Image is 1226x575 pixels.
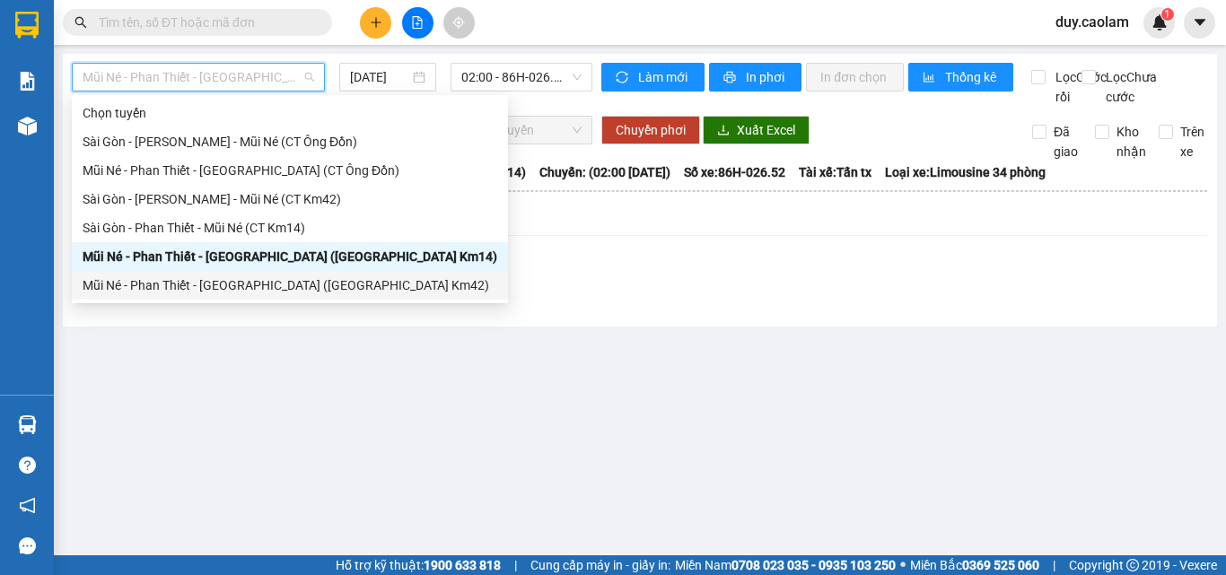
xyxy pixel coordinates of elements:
[72,156,508,185] div: Mũi Né - Phan Thiết - Sài Gòn (CT Ông Đồn)
[370,16,382,29] span: plus
[18,117,37,135] img: warehouse-icon
[723,71,739,85] span: printer
[601,116,700,144] button: Chuyển phơi
[99,13,311,32] input: Tìm tên, số ĐT hoặc mã đơn
[402,7,433,39] button: file-add
[731,558,896,572] strong: 0708 023 035 - 0935 103 250
[1041,11,1143,33] span: duy.caolam
[616,71,631,85] span: sync
[1164,8,1170,21] span: 1
[72,271,508,300] div: Mũi Né - Phan Thiết - Sài Gòn (CT Km42)
[514,555,517,575] span: |
[72,213,508,242] div: Sài Gòn - Phan Thiết - Mũi Né (CT Km14)
[1152,14,1168,30] img: icon-new-feature
[900,562,906,569] span: ⚪️
[530,555,670,575] span: Cung cấp máy in - giấy in:
[461,117,582,144] span: Chọn chuyến
[1126,559,1139,571] span: copyright
[19,457,36,474] span: question-circle
[83,64,314,91] span: Mũi Né - Phan Thiết - Sài Gòn (CT Km14)
[83,218,497,238] div: Sài Gòn - Phan Thiết - Mũi Né (CT Km14)
[1109,122,1153,161] span: Kho nhận
[638,67,690,87] span: Làm mới
[19,537,36,554] span: message
[799,162,871,182] span: Tài xế: Tấn tx
[539,162,670,182] span: Chuyến: (02:00 [DATE])
[923,71,938,85] span: bar-chart
[1048,67,1109,107] span: Lọc Cước rồi
[15,12,39,39] img: logo-vxr
[83,247,497,266] div: Mũi Né - Phan Thiết - [GEOGRAPHIC_DATA] ([GEOGRAPHIC_DATA] Km14)
[424,558,501,572] strong: 1900 633 818
[18,72,37,91] img: solution-icon
[1099,67,1160,107] span: Lọc Chưa cước
[601,63,705,91] button: syncLàm mới
[1053,555,1055,575] span: |
[350,67,409,87] input: 13/08/2025
[1046,122,1085,161] span: Đã giao
[18,415,37,434] img: warehouse-icon
[72,185,508,213] div: Sài Gòn - Phan Thiết - Mũi Né (CT Km42)
[461,64,582,91] span: 02:00 - 86H-026.52
[360,7,391,39] button: plus
[806,63,904,91] button: In đơn chọn
[709,63,801,91] button: printerIn phơi
[19,497,36,514] span: notification
[908,63,1013,91] button: bar-chartThống kê
[703,116,810,144] button: downloadXuất Excel
[885,162,1046,182] span: Loại xe: Limousine 34 phòng
[675,555,896,575] span: Miền Nam
[72,242,508,271] div: Mũi Né - Phan Thiết - Sài Gòn (CT Km14)
[945,67,999,87] span: Thống kê
[962,558,1039,572] strong: 0369 525 060
[684,162,785,182] span: Số xe: 86H-026.52
[411,16,424,29] span: file-add
[746,67,787,87] span: In phơi
[83,275,497,295] div: Mũi Né - Phan Thiết - [GEOGRAPHIC_DATA] ([GEOGRAPHIC_DATA] Km42)
[1192,14,1208,30] span: caret-down
[72,99,508,127] div: Chọn tuyến
[74,16,87,29] span: search
[1161,8,1174,21] sup: 1
[1184,7,1215,39] button: caret-down
[336,555,501,575] span: Hỗ trợ kỹ thuật:
[83,161,497,180] div: Mũi Né - Phan Thiết - [GEOGRAPHIC_DATA] (CT Ông Đồn)
[910,555,1039,575] span: Miền Bắc
[452,16,465,29] span: aim
[72,127,508,156] div: Sài Gòn - Phan Thiết - Mũi Né (CT Ông Đồn)
[83,189,497,209] div: Sài Gòn - [PERSON_NAME] - Mũi Né (CT Km42)
[83,103,497,123] div: Chọn tuyến
[1173,122,1212,161] span: Trên xe
[83,132,497,152] div: Sài Gòn - [PERSON_NAME] - Mũi Né (CT Ông Đồn)
[443,7,475,39] button: aim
